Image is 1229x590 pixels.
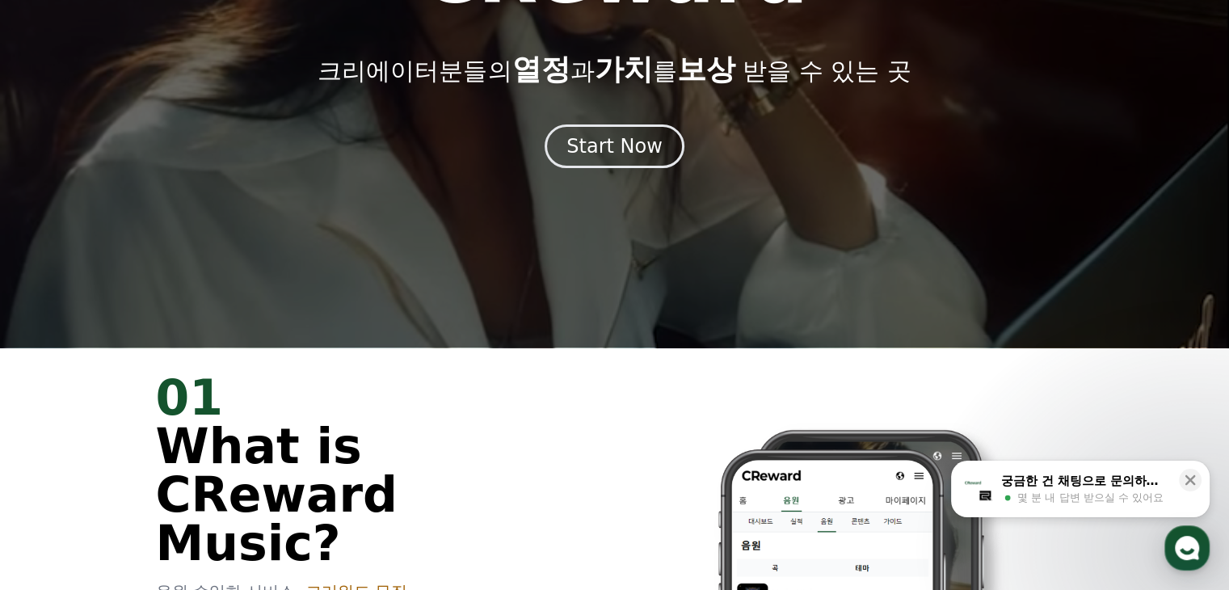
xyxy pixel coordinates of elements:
div: 01 [156,373,596,422]
a: Start Now [545,141,684,156]
a: 대화 [107,456,208,496]
a: 홈 [5,456,107,496]
span: 보상 [676,53,734,86]
span: 홈 [51,480,61,493]
span: 대화 [148,481,167,494]
a: 설정 [208,456,310,496]
span: What is CReward Music? [156,418,398,571]
span: 가치 [594,53,652,86]
span: 열정 [511,53,570,86]
button: Start Now [545,124,684,168]
div: Start Now [566,133,663,159]
span: 설정 [250,480,269,493]
p: 크리에이터분들의 과 를 받을 수 있는 곳 [318,53,911,86]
